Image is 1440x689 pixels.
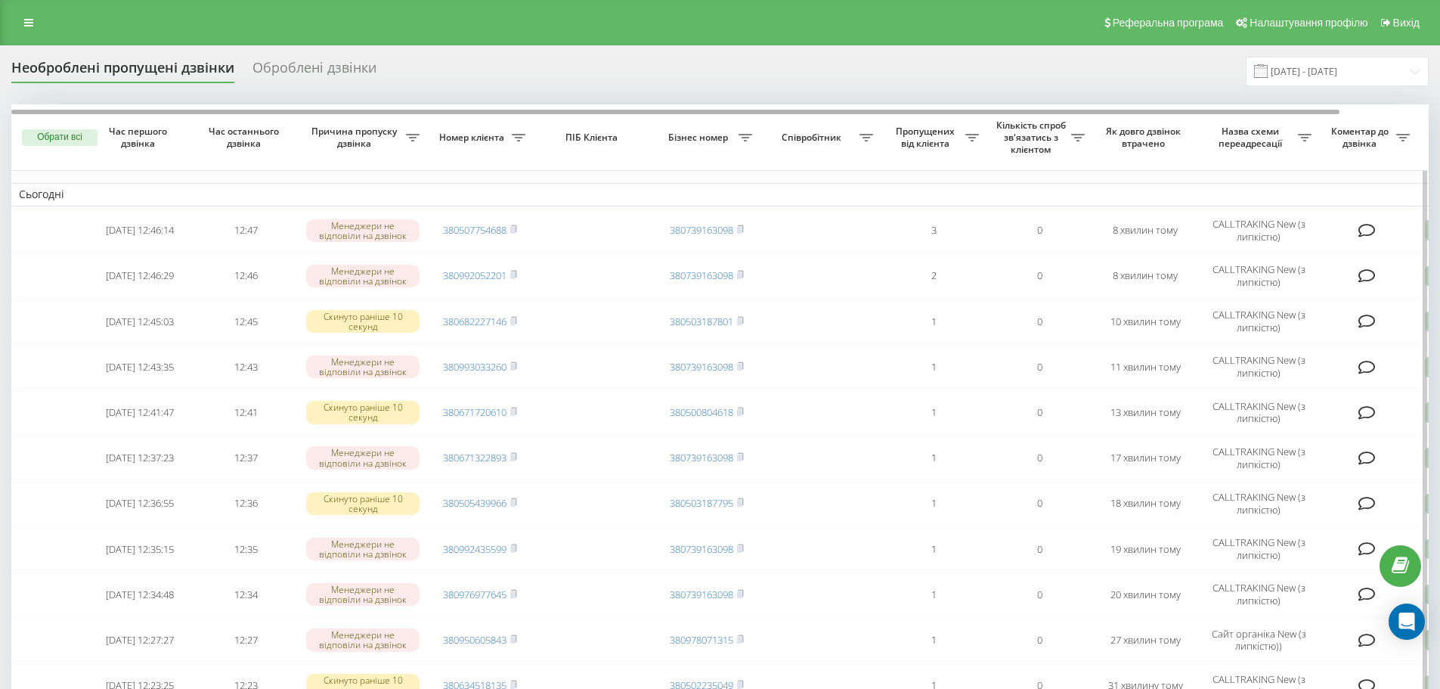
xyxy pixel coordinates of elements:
[306,583,420,606] div: Менеджери не відповіли на дзвінок
[994,119,1071,155] span: Кількість спроб зв'язатись з клієнтом
[87,346,193,388] td: [DATE] 12:43:35
[443,223,506,237] a: 380507754688
[193,300,299,343] td: 12:45
[87,437,193,480] td: [DATE] 12:37:23
[670,496,733,510] a: 380503187795
[306,126,406,149] span: Причина пропуску дзвінка
[306,401,420,424] div: Скинуто раніше 10 секунд
[670,542,733,556] a: 380739163098
[670,315,733,328] a: 380503187801
[252,60,376,83] div: Оброблені дзвінки
[193,437,299,480] td: 12:37
[1198,437,1319,480] td: CALLTRAKING New (з липкістю)
[881,346,986,388] td: 1
[986,209,1092,252] td: 0
[193,209,299,252] td: 12:47
[767,132,859,144] span: Співробітник
[22,129,98,146] button: Обрати всі
[306,265,420,287] div: Менеджери не відповіли на дзвінок
[1092,437,1198,480] td: 17 хвилин тому
[87,573,193,616] td: [DATE] 12:34:48
[1092,209,1198,252] td: 8 хвилин тому
[1389,604,1425,640] div: Open Intercom Messenger
[443,315,506,328] a: 380682227146
[888,126,965,149] span: Пропущених від клієнта
[1092,573,1198,616] td: 20 хвилин тому
[1198,300,1319,343] td: CALLTRAKING New (з липкістю)
[193,255,299,297] td: 12:46
[670,405,733,419] a: 380500804618
[1206,126,1298,149] span: Назва схеми переадресації
[1092,483,1198,525] td: 18 хвилин тому
[881,619,986,661] td: 1
[193,483,299,525] td: 12:36
[87,300,193,343] td: [DATE] 12:45:03
[443,633,506,647] a: 380950605843
[670,633,733,647] a: 380978071315
[193,346,299,388] td: 12:43
[1327,126,1396,149] span: Коментар до дзвінка
[1198,346,1319,388] td: CALLTRAKING New (з липкістю)
[443,360,506,374] a: 380993033260
[1092,300,1198,343] td: 10 хвилин тому
[443,542,506,556] a: 380992435599
[87,619,193,661] td: [DATE] 12:27:27
[670,360,733,374] a: 380739163098
[306,628,420,651] div: Менеджери не відповіли на дзвінок
[1198,573,1319,616] td: CALLTRAKING New (з липкістю)
[443,496,506,510] a: 380505439966
[1198,619,1319,661] td: Сайт органіка New (з липкістю))
[443,451,506,464] a: 380671322893
[87,391,193,433] td: [DATE] 12:41:47
[1198,391,1319,433] td: CALLTRAKING New (з липкістю)
[546,132,641,144] span: ПІБ Клієнта
[1092,391,1198,433] td: 13 хвилин тому
[881,483,986,525] td: 1
[986,391,1092,433] td: 0
[306,219,420,242] div: Менеджери не відповіли на дзвінок
[986,346,1092,388] td: 0
[986,573,1092,616] td: 0
[306,355,420,378] div: Менеджери не відповіли на дзвінок
[193,619,299,661] td: 12:27
[1113,17,1224,29] span: Реферальна програма
[1092,619,1198,661] td: 27 хвилин тому
[1198,209,1319,252] td: CALLTRAKING New (з липкістю)
[435,132,512,144] span: Номер клієнта
[1250,17,1367,29] span: Налаштування профілю
[306,310,420,333] div: Скинуто раніше 10 секунд
[193,573,299,616] td: 12:34
[986,300,1092,343] td: 0
[306,538,420,560] div: Менеджери не відповіли на дзвінок
[670,451,733,464] a: 380739163098
[670,223,733,237] a: 380739163098
[986,255,1092,297] td: 0
[986,483,1092,525] td: 0
[881,437,986,480] td: 1
[1198,255,1319,297] td: CALLTRAKING New (з липкістю)
[1104,126,1186,149] span: Як довго дзвінок втрачено
[443,588,506,601] a: 380976977645
[1393,17,1420,29] span: Вихід
[986,437,1092,480] td: 0
[306,446,420,469] div: Менеджери не відповіли на дзвінок
[1092,346,1198,388] td: 11 хвилин тому
[11,60,234,83] div: Необроблені пропущені дзвінки
[661,132,739,144] span: Бізнес номер
[1198,483,1319,525] td: CALLTRAKING New (з липкістю)
[670,588,733,601] a: 380739163098
[881,573,986,616] td: 1
[881,209,986,252] td: 3
[881,255,986,297] td: 2
[306,492,420,515] div: Скинуто раніше 10 секунд
[1092,528,1198,570] td: 19 хвилин тому
[881,528,986,570] td: 1
[1198,528,1319,570] td: CALLTRAKING New (з липкістю)
[670,268,733,282] a: 380739163098
[193,528,299,570] td: 12:35
[87,483,193,525] td: [DATE] 12:36:55
[986,619,1092,661] td: 0
[881,391,986,433] td: 1
[205,126,286,149] span: Час останнього дзвінка
[443,405,506,419] a: 380671720610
